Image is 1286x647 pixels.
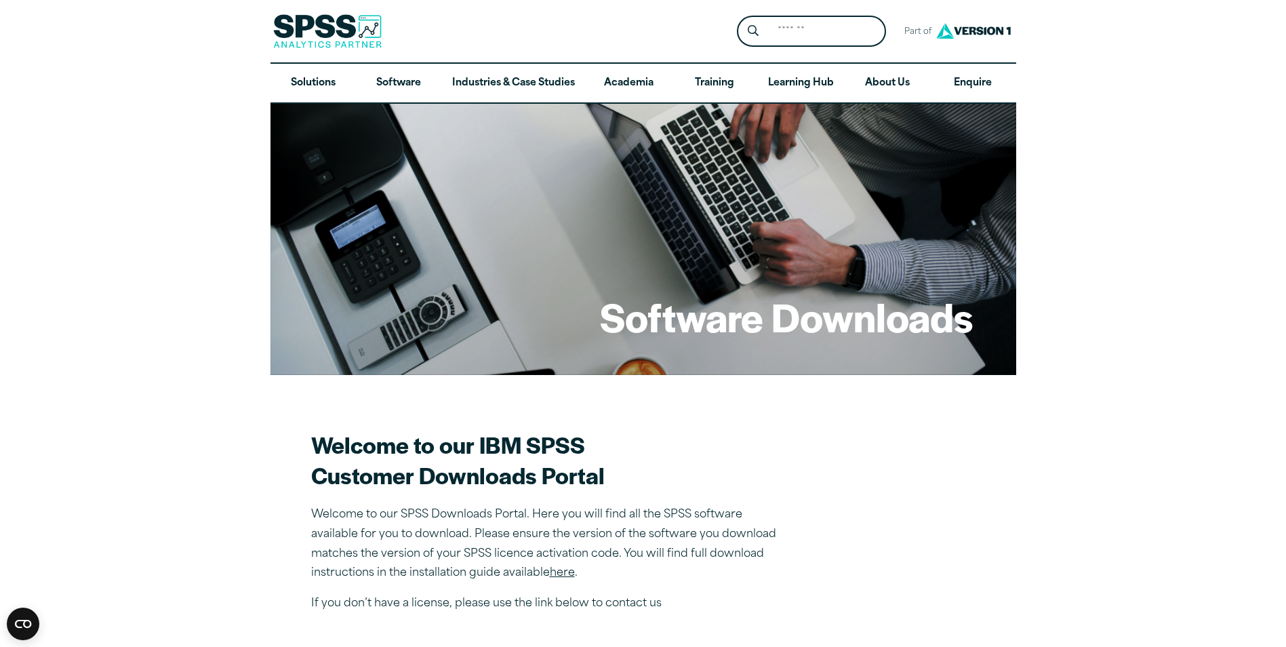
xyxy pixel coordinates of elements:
[441,64,586,103] a: Industries & Case Studies
[845,64,930,103] a: About Us
[270,64,356,103] a: Solutions
[311,594,786,614] p: If you don’t have a license, please use the link below to contact us
[270,64,1016,103] nav: Desktop version of site main menu
[600,290,973,343] h1: Software Downloads
[930,64,1016,103] a: Enquire
[273,14,382,48] img: SPSS Analytics Partner
[356,64,441,103] a: Software
[757,64,845,103] a: Learning Hub
[737,16,886,47] form: Site Header Search Form
[586,64,671,103] a: Academia
[671,64,757,103] a: Training
[748,25,759,37] svg: Search magnifying glass icon
[311,505,786,583] p: Welcome to our SPSS Downloads Portal. Here you will find all the SPSS software available for you ...
[740,19,765,44] button: Search magnifying glass icon
[550,568,575,579] a: here
[933,18,1014,43] img: Version1 Logo
[7,608,39,640] button: Open CMP widget
[897,22,933,42] span: Part of
[311,429,786,490] h2: Welcome to our IBM SPSS Customer Downloads Portal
